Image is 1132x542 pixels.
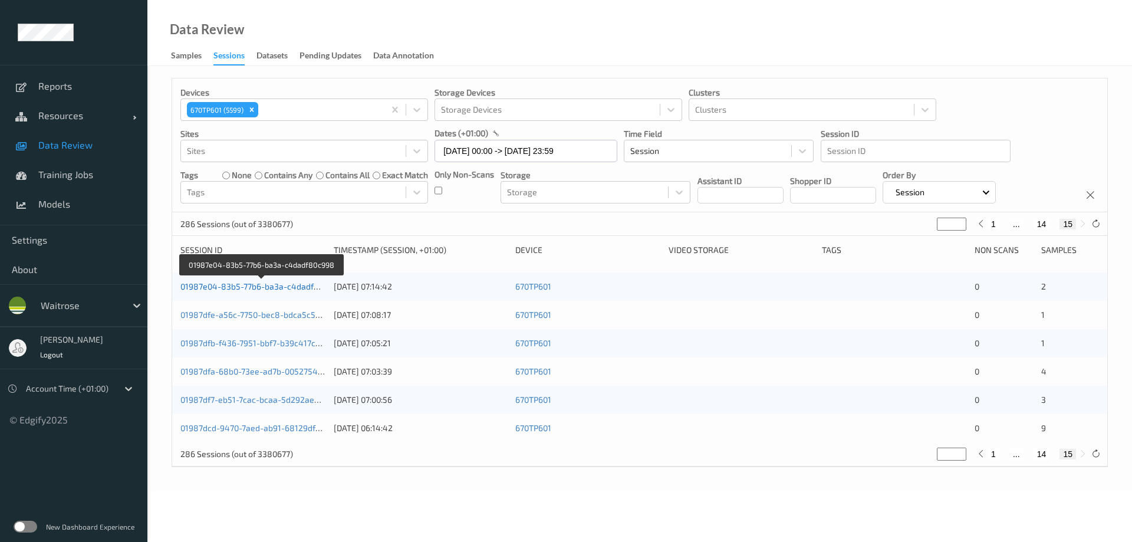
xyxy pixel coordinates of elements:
[1041,366,1047,376] span: 4
[883,169,996,181] p: Order By
[180,128,428,140] p: Sites
[515,281,551,291] a: 670TP601
[334,281,508,293] div: [DATE] 07:14:42
[515,366,551,376] a: 670TP601
[689,87,936,98] p: Clusters
[180,87,428,98] p: Devices
[435,87,682,98] p: Storage Devices
[180,338,334,348] a: 01987dfb-f436-7951-bbf7-b39c417c734d
[171,50,202,64] div: Samples
[1041,281,1046,291] span: 2
[1034,219,1050,229] button: 14
[821,128,1011,140] p: Session ID
[180,218,293,230] p: 286 Sessions (out of 3380677)
[822,244,967,256] div: Tags
[180,244,325,256] div: Session ID
[213,48,256,65] a: Sessions
[891,186,929,198] p: Session
[975,310,979,320] span: 0
[1041,423,1046,433] span: 9
[975,244,1032,256] div: Non Scans
[232,169,252,181] label: none
[245,102,258,117] div: Remove 670TP601 (5599)
[180,310,338,320] a: 01987dfe-a56c-7750-bec8-bdca5c5c47ca
[988,219,999,229] button: 1
[975,366,979,376] span: 0
[435,127,488,139] p: dates (+01:00)
[334,309,508,321] div: [DATE] 07:08:17
[515,395,551,405] a: 670TP601
[1059,449,1076,459] button: 15
[171,48,213,64] a: Samples
[300,48,373,64] a: Pending Updates
[325,169,370,181] label: contains all
[256,48,300,64] a: Datasets
[1059,219,1076,229] button: 15
[501,169,690,181] p: Storage
[334,394,508,406] div: [DATE] 07:00:56
[1041,244,1099,256] div: Samples
[515,338,551,348] a: 670TP601
[373,50,434,64] div: Data Annotation
[180,448,293,460] p: 286 Sessions (out of 3380677)
[1009,219,1024,229] button: ...
[170,24,244,35] div: Data Review
[213,50,245,65] div: Sessions
[669,244,814,256] div: Video Storage
[180,169,198,181] p: Tags
[975,281,979,291] span: 0
[180,395,338,405] a: 01987df7-eb51-7cac-bcaa-5d292aed569b
[256,50,288,64] div: Datasets
[435,169,494,180] p: Only Non-Scans
[1034,449,1050,459] button: 14
[334,337,508,349] div: [DATE] 07:05:21
[334,244,508,256] div: Timestamp (Session, +01:00)
[515,310,551,320] a: 670TP601
[1009,449,1024,459] button: ...
[264,169,312,181] label: contains any
[1041,395,1046,405] span: 3
[180,366,339,376] a: 01987dfa-68b0-73ee-ad7b-0052754113aa
[975,395,979,405] span: 0
[180,423,336,433] a: 01987dcd-9470-7aed-ab91-68129dfaf42f
[790,175,876,187] p: Shopper ID
[975,423,979,433] span: 0
[300,50,361,64] div: Pending Updates
[624,128,814,140] p: Time Field
[334,422,508,434] div: [DATE] 06:14:42
[515,244,660,256] div: Device
[180,281,343,291] a: 01987e04-83b5-77b6-ba3a-c4dadf80c998
[1041,310,1045,320] span: 1
[382,169,428,181] label: exact match
[515,423,551,433] a: 670TP601
[373,48,446,64] a: Data Annotation
[697,175,784,187] p: Assistant ID
[988,449,999,459] button: 1
[975,338,979,348] span: 0
[334,366,508,377] div: [DATE] 07:03:39
[187,102,245,117] div: 670TP601 (5599)
[1041,338,1045,348] span: 1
